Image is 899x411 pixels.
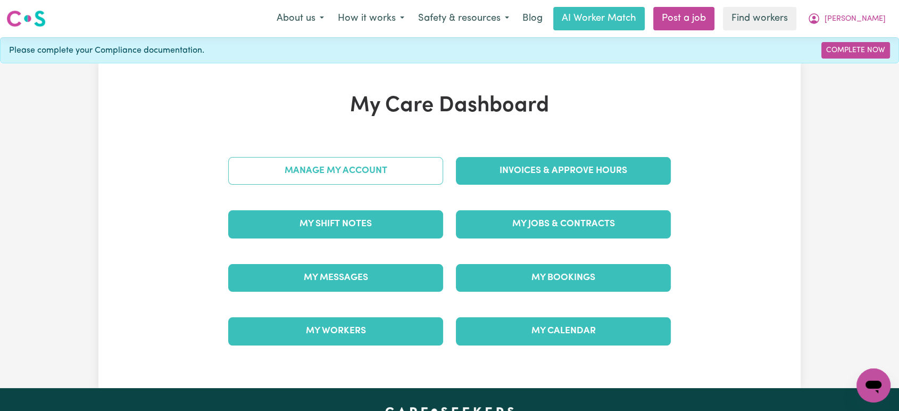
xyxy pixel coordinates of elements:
[222,93,677,119] h1: My Care Dashboard
[723,7,796,30] a: Find workers
[228,210,443,238] a: My Shift Notes
[456,210,671,238] a: My Jobs & Contracts
[331,7,411,30] button: How it works
[411,7,516,30] button: Safety & resources
[228,264,443,292] a: My Messages
[9,44,204,57] span: Please complete your Compliance documentation.
[228,157,443,185] a: Manage My Account
[653,7,714,30] a: Post a job
[825,13,886,25] span: [PERSON_NAME]
[456,317,671,345] a: My Calendar
[456,157,671,185] a: Invoices & Approve Hours
[6,9,46,28] img: Careseekers logo
[456,264,671,292] a: My Bookings
[6,6,46,31] a: Careseekers logo
[856,368,890,402] iframe: Button to launch messaging window
[516,7,549,30] a: Blog
[553,7,645,30] a: AI Worker Match
[801,7,893,30] button: My Account
[270,7,331,30] button: About us
[821,42,890,59] a: Complete Now
[228,317,443,345] a: My Workers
